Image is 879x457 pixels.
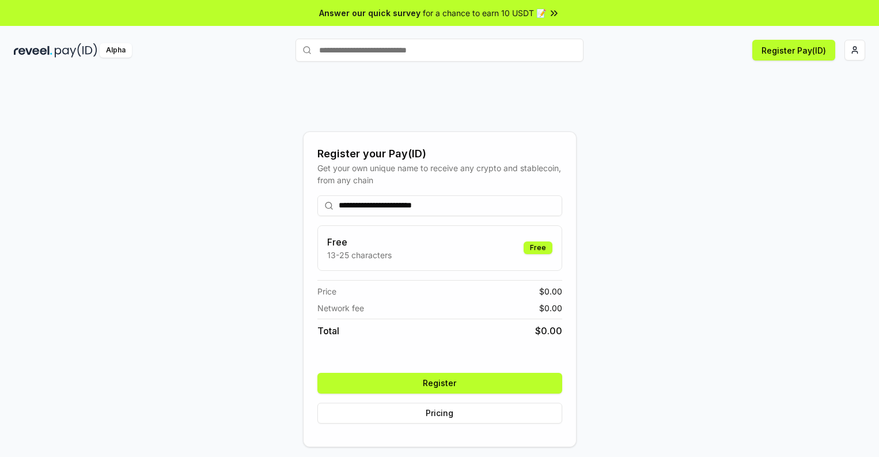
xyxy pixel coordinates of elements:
[317,302,364,314] span: Network fee
[524,241,552,254] div: Free
[327,249,392,261] p: 13-25 characters
[100,43,132,58] div: Alpha
[317,285,336,297] span: Price
[539,302,562,314] span: $ 0.00
[317,146,562,162] div: Register your Pay(ID)
[327,235,392,249] h3: Free
[539,285,562,297] span: $ 0.00
[752,40,835,61] button: Register Pay(ID)
[55,43,97,58] img: pay_id
[317,162,562,186] div: Get your own unique name to receive any crypto and stablecoin, from any chain
[317,403,562,424] button: Pricing
[317,324,339,338] span: Total
[14,43,52,58] img: reveel_dark
[423,7,546,19] span: for a chance to earn 10 USDT 📝
[317,373,562,394] button: Register
[535,324,562,338] span: $ 0.00
[319,7,420,19] span: Answer our quick survey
